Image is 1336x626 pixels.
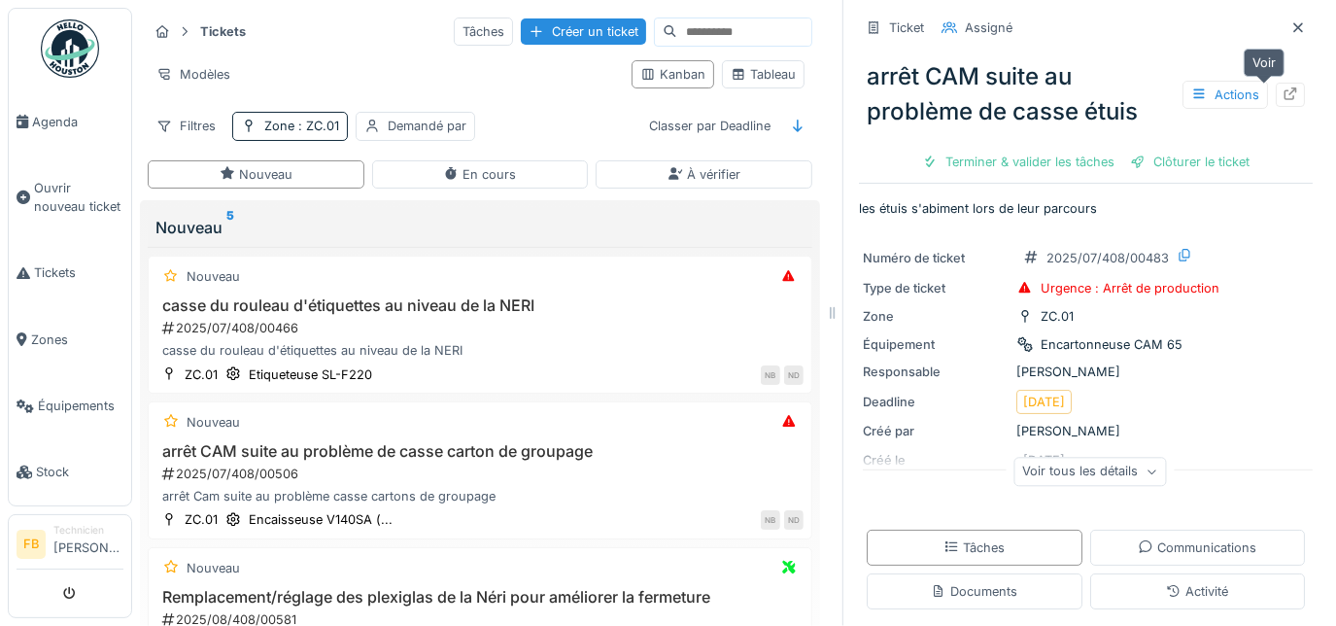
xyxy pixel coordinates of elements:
[34,179,123,216] span: Ouvrir nouveau ticket
[1166,582,1228,601] div: Activité
[32,113,123,131] span: Agenda
[156,296,804,315] h3: casse du rouleau d'étiquettes au niveau de la NERI
[889,18,924,37] div: Ticket
[148,112,224,140] div: Filtres
[863,363,1309,381] div: [PERSON_NAME]
[36,463,123,481] span: Stock
[863,335,1009,354] div: Équipement
[1244,49,1285,77] div: Voir
[9,88,131,155] a: Agenda
[192,22,254,41] strong: Tickets
[731,65,796,84] div: Tableau
[249,510,393,529] div: Encaisseuse V140SA (...
[1041,335,1182,354] div: Encartonneuse CAM 65
[220,165,292,184] div: Nouveau
[187,413,240,432] div: Nouveau
[148,60,239,88] div: Modèles
[943,539,1005,557] div: Tâches
[863,307,1009,326] div: Zone
[160,465,804,483] div: 2025/07/408/00506
[38,397,123,415] span: Équipements
[1013,458,1166,486] div: Voir tous les détails
[859,199,1313,218] p: les étuis s'abiment lors de leur parcours
[156,442,804,461] h3: arrêt CAM suite au problème de casse carton de groupage
[640,112,779,140] div: Classer par Deadline
[1041,307,1074,326] div: ZC.01
[17,523,123,570] a: FB Technicien[PERSON_NAME]
[187,267,240,286] div: Nouveau
[9,155,131,240] a: Ouvrir nouveau ticket
[784,365,804,385] div: ND
[1023,393,1065,411] div: [DATE]
[1138,539,1256,557] div: Communications
[640,65,705,84] div: Kanban
[863,422,1309,440] div: [PERSON_NAME]
[9,373,131,439] a: Équipements
[34,263,123,282] span: Tickets
[1122,149,1257,175] div: Clôturer le ticket
[454,17,513,46] div: Tâches
[41,19,99,78] img: Badge_color-CXgf-gQk.svg
[187,559,240,577] div: Nouveau
[859,52,1313,137] div: arrêt CAM suite au problème de casse étuis
[521,18,646,45] div: Créer un ticket
[863,249,1009,267] div: Numéro de ticket
[9,306,131,372] a: Zones
[53,523,123,565] li: [PERSON_NAME]
[249,365,372,384] div: Etiqueteuse SL-F220
[863,422,1009,440] div: Créé par
[17,530,46,559] li: FB
[156,487,804,505] div: arrêt Cam suite au problème casse cartons de groupage
[761,365,780,385] div: NB
[156,341,804,360] div: casse du rouleau d'étiquettes au niveau de la NERI
[156,588,804,607] h3: Remplacement/réglage des plexiglas de la Néri pour améliorer la fermeture
[9,439,131,505] a: Stock
[264,117,339,135] div: Zone
[1041,279,1219,297] div: Urgence : Arrêt de production
[863,363,1009,381] div: Responsable
[294,119,339,133] span: : ZC.01
[443,165,516,184] div: En cours
[863,279,1009,297] div: Type de ticket
[226,216,234,239] sup: 5
[388,117,466,135] div: Demandé par
[160,319,804,337] div: 2025/07/408/00466
[784,510,804,530] div: ND
[53,523,123,538] div: Technicien
[931,582,1017,601] div: Documents
[1182,81,1268,109] div: Actions
[185,365,218,384] div: ZC.01
[668,165,740,184] div: À vérifier
[185,510,218,529] div: ZC.01
[31,330,123,349] span: Zones
[965,18,1012,37] div: Assigné
[863,393,1009,411] div: Deadline
[9,240,131,306] a: Tickets
[761,510,780,530] div: NB
[155,216,805,239] div: Nouveau
[914,149,1122,175] div: Terminer & valider les tâches
[1046,249,1169,267] div: 2025/07/408/00483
